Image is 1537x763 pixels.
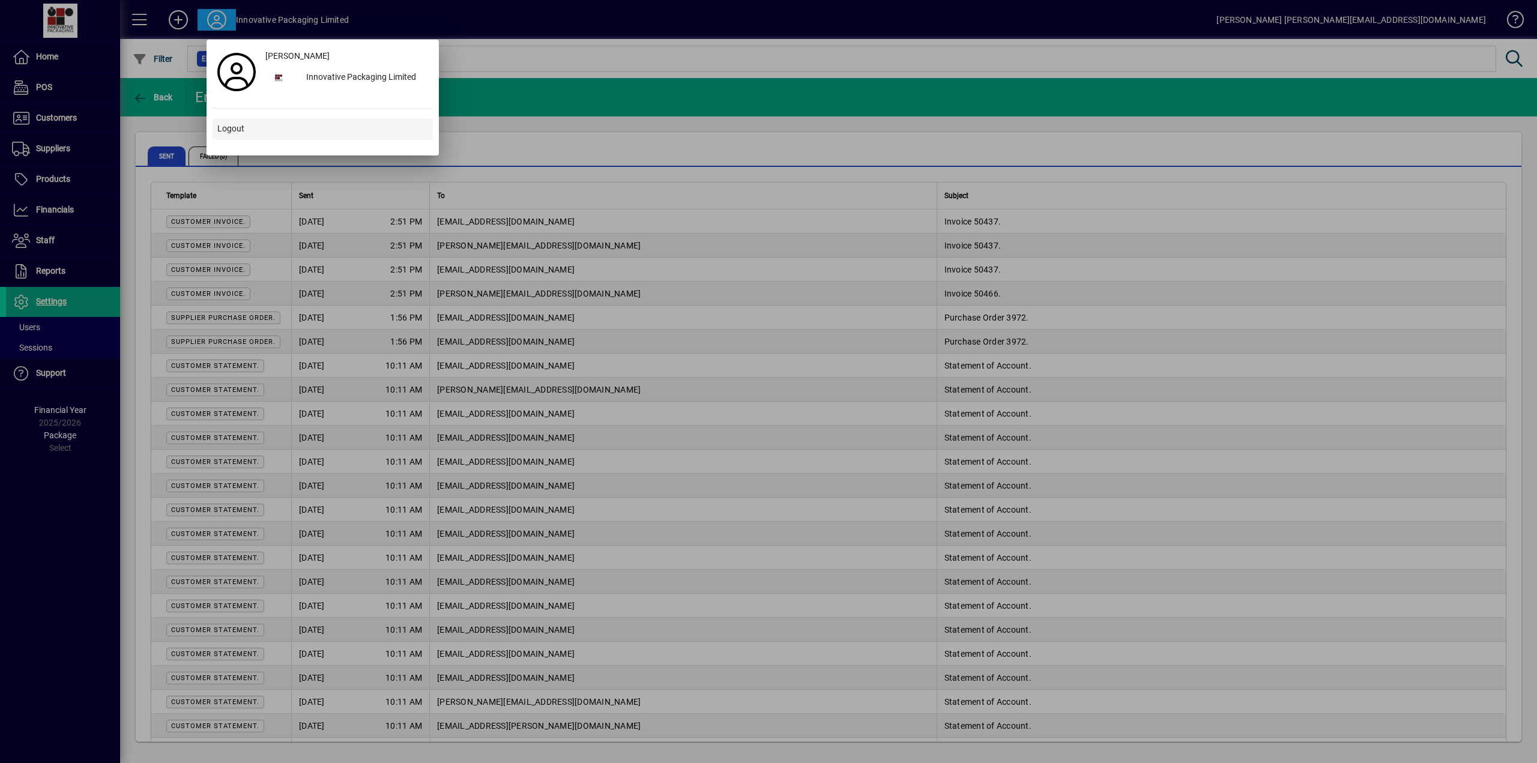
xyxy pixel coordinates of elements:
[297,67,433,89] div: Innovative Packaging Limited
[261,46,433,67] a: [PERSON_NAME]
[217,122,244,135] span: Logout
[265,50,330,62] span: [PERSON_NAME]
[261,67,433,89] button: Innovative Packaging Limited
[213,61,261,83] a: Profile
[213,118,433,140] button: Logout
